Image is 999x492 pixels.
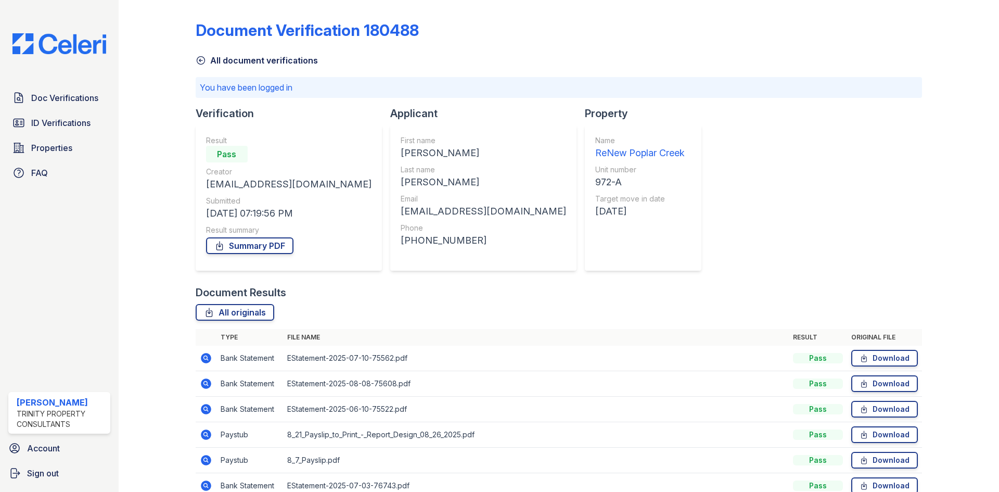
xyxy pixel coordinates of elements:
[196,304,274,321] a: All originals
[31,117,91,129] span: ID Verifications
[793,353,843,363] div: Pass
[196,106,390,121] div: Verification
[595,135,685,146] div: Name
[401,223,566,233] div: Phone
[206,177,372,192] div: [EMAIL_ADDRESS][DOMAIN_NAME]
[283,329,789,346] th: File name
[595,146,685,160] div: ReNew Poplar Creek
[206,206,372,221] div: [DATE] 07:19:56 PM
[216,346,283,371] td: Bank Statement
[585,106,710,121] div: Property
[793,455,843,465] div: Pass
[196,54,318,67] a: All document verifications
[283,422,789,448] td: 8_21_Payslip_to_Print_-_Report_Design_08_26_2025.pdf
[17,409,106,430] div: Trinity Property Consultants
[216,422,283,448] td: Paystub
[793,481,843,491] div: Pass
[206,196,372,206] div: Submitted
[793,404,843,414] div: Pass
[31,92,98,104] span: Doc Verifications
[27,442,60,455] span: Account
[206,146,248,162] div: Pass
[206,225,372,235] div: Result summary
[401,233,566,248] div: [PHONE_NUMBER]
[4,463,114,484] a: Sign out
[789,329,847,346] th: Result
[283,346,789,371] td: EStatement-2025-07-10-75562.pdf
[401,175,566,190] div: [PERSON_NAME]
[793,430,843,440] div: Pass
[27,467,59,480] span: Sign out
[196,285,286,300] div: Document Results
[851,375,918,392] a: Download
[851,452,918,469] a: Download
[283,448,789,473] td: 8_7_Payslip.pdf
[401,146,566,160] div: [PERSON_NAME]
[401,135,566,146] div: First name
[31,167,48,179] span: FAQ
[8,162,110,183] a: FAQ
[31,142,72,154] span: Properties
[793,379,843,389] div: Pass
[283,371,789,397] td: EStatement-2025-08-08-75608.pdf
[851,350,918,367] a: Download
[4,33,114,54] img: CE_Logo_Blue-a8612792a0a2168367f1c8372b55b34899dd931a85d93a1a3d3e32e68fde9ad4.png
[595,204,685,219] div: [DATE]
[8,137,110,158] a: Properties
[401,165,566,175] div: Last name
[401,194,566,204] div: Email
[401,204,566,219] div: [EMAIL_ADDRESS][DOMAIN_NAME]
[595,135,685,160] a: Name ReNew Poplar Creek
[4,438,114,459] a: Account
[595,175,685,190] div: 972-A
[216,371,283,397] td: Bank Statement
[200,81,918,94] p: You have been logged in
[216,448,283,473] td: Paystub
[283,397,789,422] td: EStatement-2025-06-10-75522.pdf
[8,112,110,133] a: ID Verifications
[8,87,110,108] a: Doc Verifications
[390,106,585,121] div: Applicant
[216,329,283,346] th: Type
[595,194,685,204] div: Target move in date
[851,401,918,418] a: Download
[17,396,106,409] div: [PERSON_NAME]
[847,329,922,346] th: Original file
[196,21,419,40] div: Document Verification 180488
[851,426,918,443] a: Download
[216,397,283,422] td: Bank Statement
[206,237,293,254] a: Summary PDF
[206,135,372,146] div: Result
[595,165,685,175] div: Unit number
[206,167,372,177] div: Creator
